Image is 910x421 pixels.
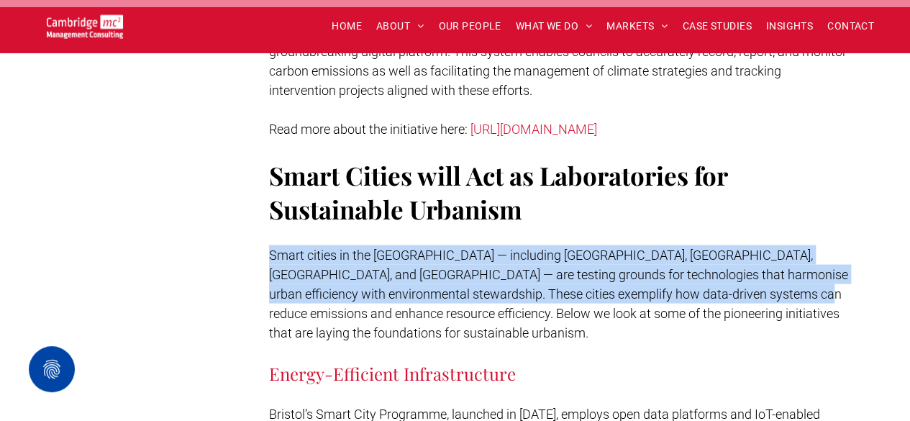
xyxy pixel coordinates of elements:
a: WHAT WE DO [509,15,600,37]
a: CONTACT [820,15,881,37]
a: INSIGHTS [759,15,820,37]
a: [URL][DOMAIN_NAME] [470,121,597,136]
span: Smart Cities will Act as Laboratories for Sustainable Urbanism [269,158,727,225]
span: Smart cities in the [GEOGRAPHIC_DATA] — including [GEOGRAPHIC_DATA], [GEOGRAPHIC_DATA], [GEOGRAPH... [269,247,848,340]
a: CASE STUDIES [675,15,759,37]
a: Your Business Transformed | Cambridge Management Consulting [47,17,123,32]
a: HOME [324,15,369,37]
span: Energy-Efficient Infrastructure [269,361,516,384]
span: The city has also created the Peterborough Accelerated Net Zero (PANZ) initiative, where edenseve... [269,4,847,97]
img: Go to Homepage [47,14,123,38]
a: OUR PEOPLE [431,15,508,37]
span: Read more about the initiative here: [269,121,468,136]
a: MARKETS [599,15,675,37]
a: ABOUT [369,15,432,37]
